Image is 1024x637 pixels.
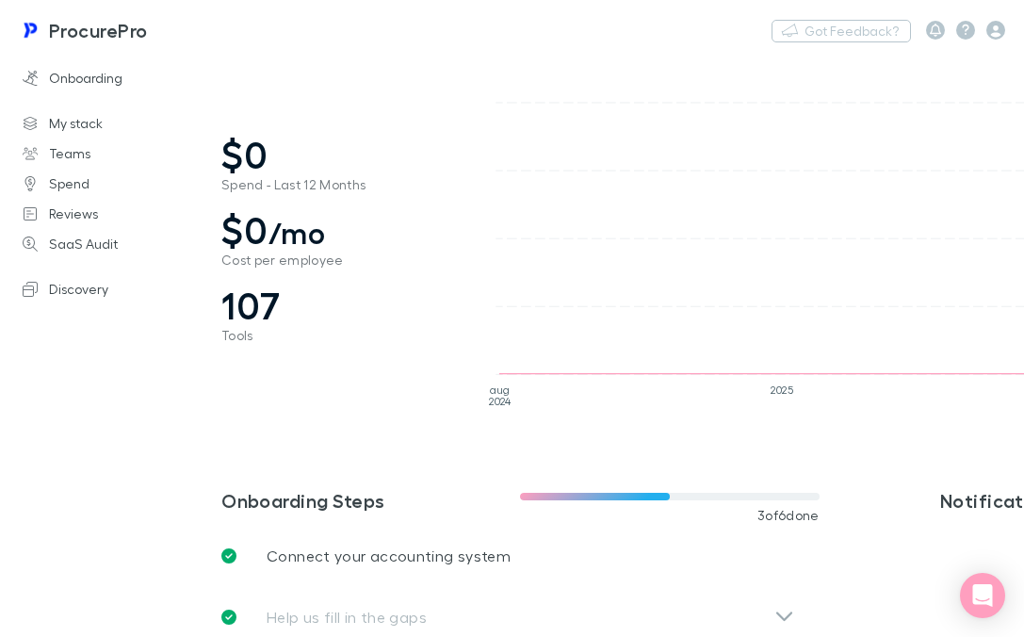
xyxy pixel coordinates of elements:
[757,508,820,523] span: 3 of 6 done
[4,108,218,139] a: My stack
[221,328,457,343] span: Tools
[4,169,218,199] a: Spend
[489,395,512,407] tspan: 2024
[221,253,457,268] span: Cost per employee
[221,132,457,177] span: $0
[4,139,218,169] a: Teams
[221,283,457,328] span: 107
[221,489,520,512] h3: Onboarding Steps
[206,526,835,586] a: Connect your accounting system
[490,384,510,396] tspan: aug
[4,199,218,229] a: Reviews
[771,384,793,396] tspan: 2025
[772,20,911,42] button: Got Feedback?
[267,545,511,567] p: Connect your accounting system
[4,63,218,93] a: Onboarding
[960,573,1005,618] div: Open Intercom Messenger
[4,274,218,304] a: Discovery
[4,229,218,259] a: SaaS Audit
[49,19,148,41] h3: ProcurePro
[19,19,41,41] img: ProcurePro's Logo
[221,207,457,253] span: $0
[221,177,457,192] span: Spend - Last 12 Months
[8,8,159,53] a: ProcurePro
[268,214,326,251] span: /mo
